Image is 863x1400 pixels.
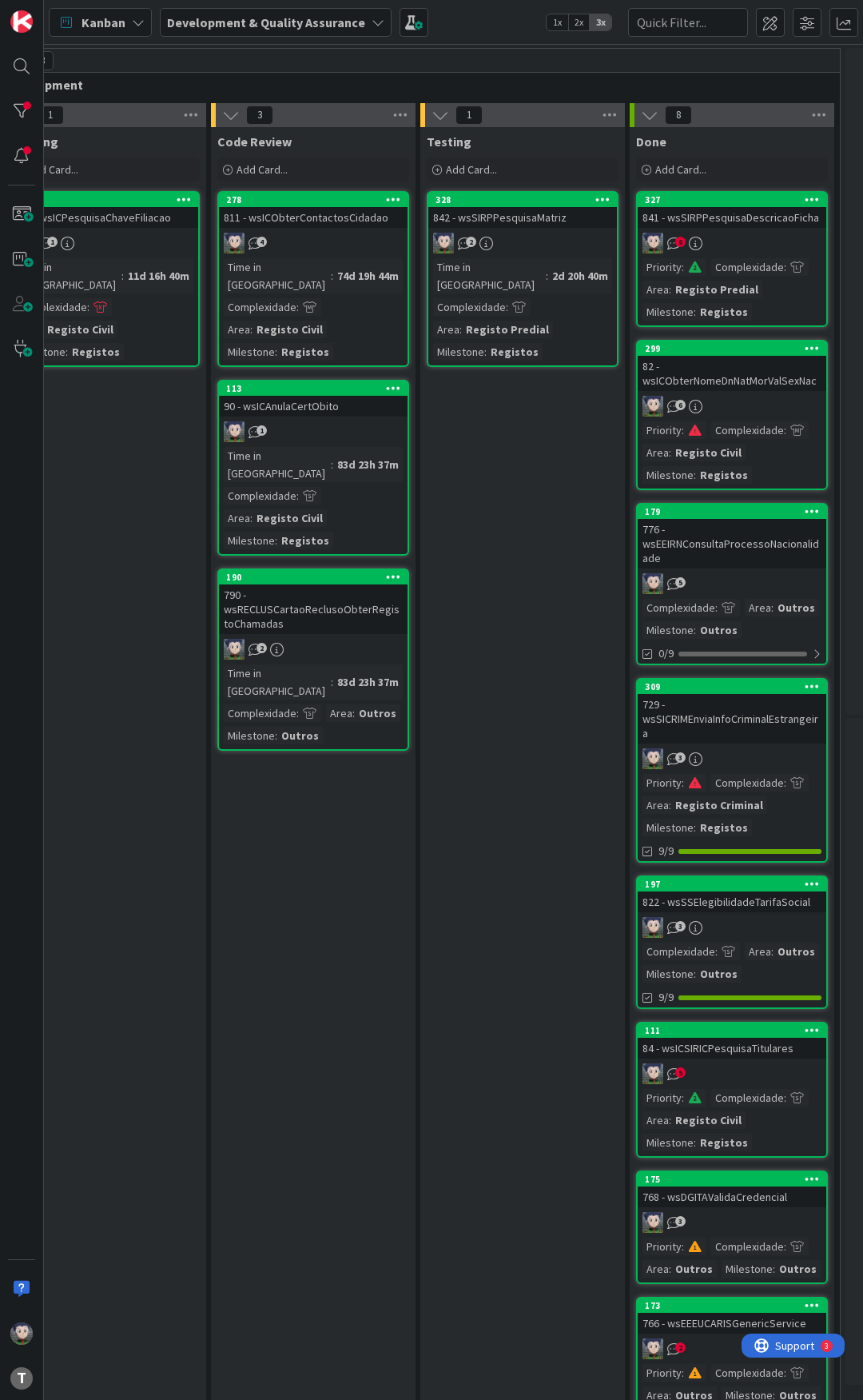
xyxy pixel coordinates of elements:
[711,1364,784,1382] div: Complexidade
[217,191,409,367] a: 278811 - wsICObterContactosCidadaoLSTime in [GEOGRAPHIC_DATA]:74d 19h 44mComplexidade:Area:Regist...
[47,237,58,247] span: 1
[658,843,674,860] span: 9/9
[745,943,771,960] div: Area
[219,233,408,253] div: LS
[642,396,663,417] img: LS
[333,267,403,285] div: 74d 19h 44m
[642,258,682,276] div: Priority
[636,1171,828,1284] a: 175768 - wsDGITAValidaCredencialLSPriority:Complexidade:Area:OutrosMilestone:Outros
[433,258,546,293] div: Time in [GEOGRAPHIC_DATA]
[455,106,483,125] span: 1
[694,1134,696,1151] span: :
[638,505,826,568] div: 179776 - wsEEIRNConsultaProcessoNacionalidade
[10,1322,33,1345] img: LS
[638,1298,826,1313] div: 173
[784,421,786,439] span: :
[253,509,327,527] div: Registo Civil
[636,875,828,1009] a: 197822 - wsSSElegibilidadeTarifaSocialLSComplexidade:Area:OutrosMilestone:Outros9/9
[642,819,694,836] div: Milestone
[682,774,684,792] span: :
[784,774,786,792] span: :
[219,381,408,417] div: 11390 - wsICAnulaCertObito
[638,1313,826,1334] div: 766 - wsEEEUCARISGenericService
[217,380,409,556] a: 11390 - wsICAnulaCertObitoLSTime in [GEOGRAPHIC_DATA]:83d 23h 37mComplexidade:Area:Registo CivilM...
[224,704,296,722] div: Complexidade
[711,1089,784,1107] div: Complexidade
[355,704,400,722] div: Outros
[642,917,663,938] img: LS
[638,396,826,417] div: LS
[671,1260,717,1278] div: Outros
[638,1187,826,1207] div: 768 - wsDGITAValidaCredencial
[638,1338,826,1359] div: LS
[219,570,408,584] div: 190
[224,258,331,293] div: Time in [GEOGRAPHIC_DATA]
[638,1038,826,1059] div: 84 - wsICSIRICPesquisaTitulares
[487,343,543,361] div: Registos
[224,298,296,316] div: Complexidade
[219,639,408,660] div: LS
[10,207,198,228] div: 792 - wsICPesquisaChaveFiliacao
[484,343,487,361] span: :
[224,487,296,505] div: Complexidade
[10,10,33,33] img: Visit kanbanzone.com
[275,343,277,361] span: :
[642,421,682,439] div: Priority
[671,796,767,814] div: Registo Criminal
[638,207,826,228] div: 841 - wsSIRPPesquisaDescricaoFicha
[696,965,742,983] div: Outros
[636,678,828,863] a: 309729 - wsSICRIMEnviaInfoCriminalEstrangeiraLSPriority:Complexidade:Area:Registo CriminalMilesto...
[82,13,125,32] span: Kanban
[124,267,193,285] div: 11d 16h 40m
[675,1342,686,1353] span: 2
[219,421,408,442] div: LS
[628,8,748,37] input: Quick Filter...
[638,680,826,694] div: 309
[645,194,826,205] div: 327
[296,704,299,722] span: :
[658,645,674,662] span: 0/9
[253,321,327,338] div: Registo Civil
[645,1025,826,1036] div: 111
[642,943,715,960] div: Complexidade
[675,237,686,247] span: 6
[638,917,826,938] div: LS
[642,233,663,253] img: LS
[671,444,746,461] div: Registo Civil
[217,568,409,751] a: 190790 - wsRECLUSCartaoReclusoObterRegistoChamadasLSTime in [GEOGRAPHIC_DATA]:83d 23h 37mComplexi...
[68,343,124,361] div: Registos
[711,258,784,276] div: Complexidade
[671,281,762,298] div: Registo Predial
[568,14,590,30] span: 2x
[224,639,245,660] img: LS
[219,193,408,207] div: 278
[435,194,617,205] div: 328
[642,621,694,639] div: Milestone
[642,1089,682,1107] div: Priority
[682,1089,684,1107] span: :
[636,340,828,490] a: 29982 - wsICObterNomeDnNatMorValSexNacLSPriority:Complexidade:Area:Registo CivilMilestone:Registos
[642,303,694,321] div: Milestone
[459,321,462,338] span: :
[645,506,826,517] div: 179
[722,1260,773,1278] div: Milestone
[4,77,820,93] span: Development
[773,1260,775,1278] span: :
[675,921,686,931] span: 3
[669,796,671,814] span: :
[433,321,459,338] div: Area
[636,134,666,150] span: Done
[642,1364,682,1382] div: Priority
[428,233,617,253] div: LS
[277,727,323,744] div: Outros
[696,621,742,639] div: Outros
[8,191,200,367] a: 99792 - wsICPesquisaChaveFiliacaoTime in [GEOGRAPHIC_DATA]:11d 16h 40mComplexidade:Registo CivilM...
[694,466,696,484] span: :
[257,425,267,436] span: 1
[590,14,611,30] span: 3x
[17,194,198,205] div: 99
[506,298,508,316] span: :
[331,456,333,473] span: :
[219,193,408,228] div: 278811 - wsICObterContactosCidadao
[675,1216,686,1226] span: 3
